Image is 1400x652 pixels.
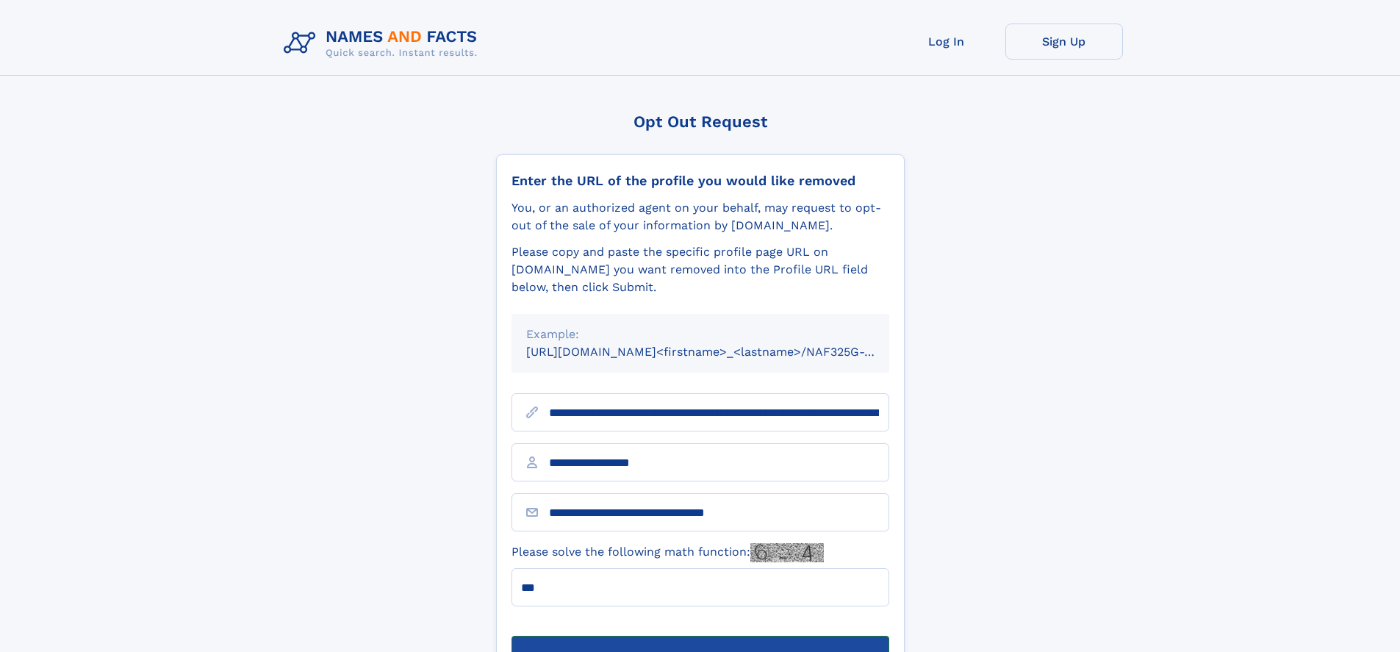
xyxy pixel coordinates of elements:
[496,112,905,131] div: Opt Out Request
[511,543,824,562] label: Please solve the following math function:
[526,345,917,359] small: [URL][DOMAIN_NAME]<firstname>_<lastname>/NAF325G-xxxxxxxx
[888,24,1005,60] a: Log In
[511,173,889,189] div: Enter the URL of the profile you would like removed
[511,199,889,234] div: You, or an authorized agent on your behalf, may request to opt-out of the sale of your informatio...
[1005,24,1123,60] a: Sign Up
[511,243,889,296] div: Please copy and paste the specific profile page URL on [DOMAIN_NAME] you want removed into the Pr...
[526,326,875,343] div: Example:
[278,24,489,63] img: Logo Names and Facts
